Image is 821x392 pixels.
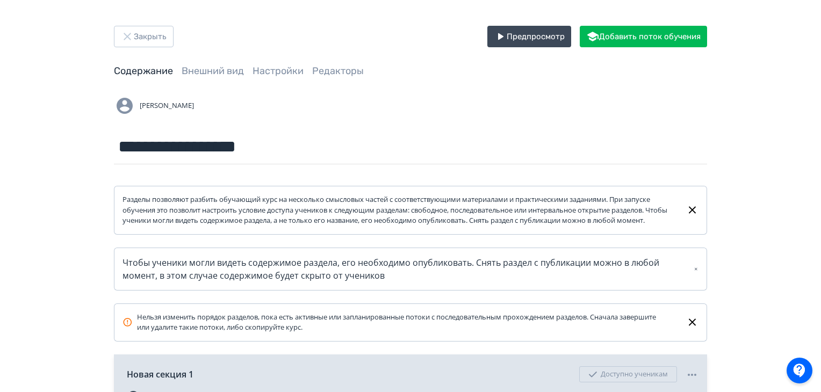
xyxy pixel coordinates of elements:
[123,256,698,282] div: Чтобы ученики могли видеть содержимое раздела, его необходимо опубликовать. Снять раздел с публик...
[182,65,244,77] a: Внешний вид
[140,100,194,111] span: [PERSON_NAME]
[580,26,707,47] button: Добавить поток обучения
[312,65,364,77] a: Редакторы
[123,312,669,333] div: Нельзя изменить порядок разделов, пока есть активные или запланированные потоки с последовательны...
[579,366,677,382] div: Доступно ученикам
[114,26,174,47] button: Закрыть
[123,194,678,226] div: Разделы позволяют разбить обучающий курс на несколько смысловых частей с соответствующими материа...
[114,65,173,77] a: Содержание
[487,26,571,47] button: Предпросмотр
[127,368,193,381] span: Новая секция 1
[253,65,304,77] a: Настройки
